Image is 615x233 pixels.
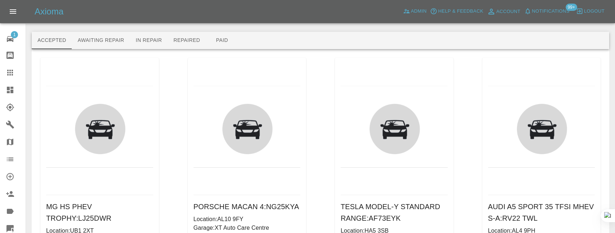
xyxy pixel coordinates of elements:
span: Account [496,8,521,16]
a: Account [485,6,522,17]
button: Awaiting Repair [72,32,130,49]
button: Accepted [32,32,72,49]
h6: AUDI A5 SPORT 35 TFSI MHEV S-A : RV22 TWL [488,201,595,224]
p: Location: AL10 9FY [194,215,301,224]
button: Logout [574,6,606,17]
button: Paid [206,32,238,49]
span: 99+ [566,4,577,11]
a: Admin [401,6,429,17]
span: Logout [584,7,605,16]
button: Repaired [168,32,206,49]
span: Help & Feedback [438,7,483,16]
h5: Axioma [35,6,63,17]
button: Open drawer [4,3,22,20]
button: Notifications [522,6,571,17]
p: Garage: XT Auto Care Centre [194,224,301,232]
button: In Repair [130,32,168,49]
h6: PORSCHE MACAN 4 : NG25KYA [194,201,301,212]
h6: TESLA MODEL-Y STANDARD RANGE : AF73EYK [341,201,448,224]
span: 1 [11,31,18,38]
span: Notifications [532,7,570,16]
button: Help & Feedback [428,6,485,17]
span: Admin [411,7,427,16]
h6: MG HS PHEV TROPHY : LJ25DWR [46,201,153,224]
